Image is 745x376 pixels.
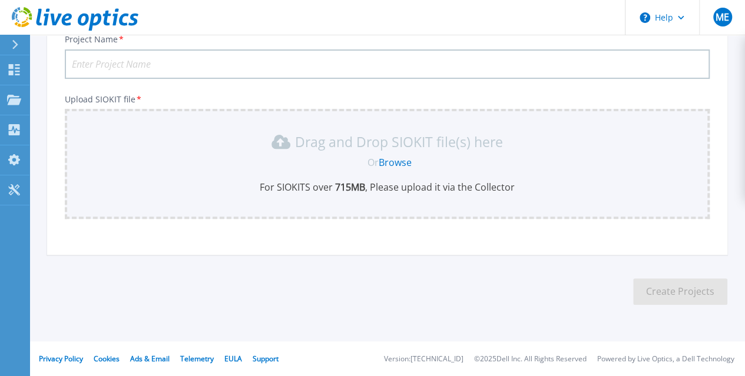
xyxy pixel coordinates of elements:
a: Privacy Policy [39,354,83,364]
li: Powered by Live Optics, a Dell Technology [597,355,734,363]
a: EULA [224,354,242,364]
a: Support [253,354,279,364]
div: Drag and Drop SIOKIT file(s) here OrBrowseFor SIOKITS over 715MB, Please upload it via the Collector [72,132,703,194]
label: Project Name [65,35,125,44]
button: Create Projects [633,278,727,305]
span: ME [716,12,729,22]
a: Cookies [94,354,120,364]
p: For SIOKITS over , Please upload it via the Collector [72,181,703,194]
span: Or [367,156,379,169]
p: Upload SIOKIT file [65,95,710,104]
input: Enter Project Name [65,49,710,79]
li: Version: [TECHNICAL_ID] [384,355,463,363]
b: 715 MB [333,181,365,194]
a: Telemetry [180,354,214,364]
a: Browse [379,156,412,169]
a: Ads & Email [130,354,170,364]
li: © 2025 Dell Inc. All Rights Reserved [474,355,587,363]
p: Drag and Drop SIOKIT file(s) here [295,136,503,148]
